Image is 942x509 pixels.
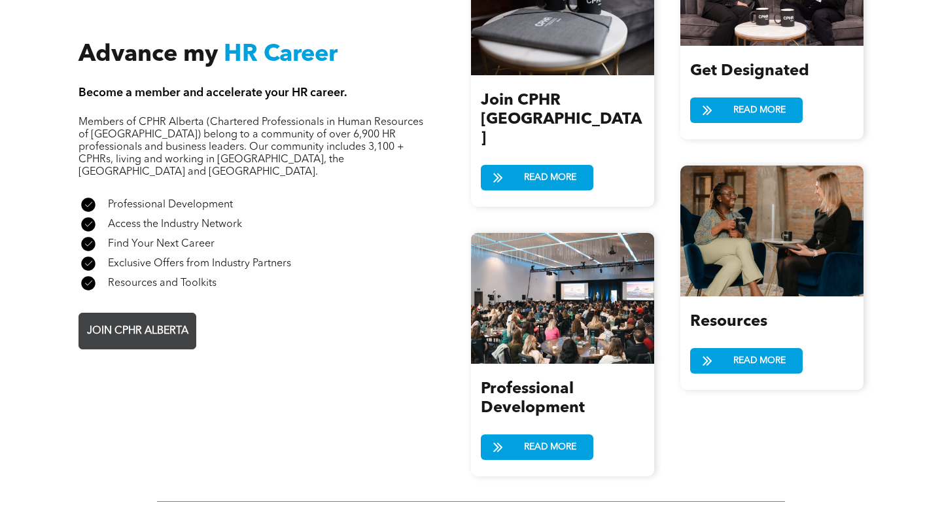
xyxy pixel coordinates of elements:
[108,219,242,230] span: Access the Industry Network
[690,314,767,330] span: Resources
[78,313,196,349] a: JOIN CPHR ALBERTA
[481,381,585,416] span: Professional Development
[78,87,347,99] span: Become a member and accelerate your HR career.
[519,435,581,459] span: READ MORE
[481,165,593,190] a: READ MORE
[690,348,803,374] a: READ MORE
[690,97,803,123] a: READ MORE
[690,63,809,79] span: Get Designated
[481,93,642,147] span: Join CPHR [GEOGRAPHIC_DATA]
[729,349,790,373] span: READ MORE
[108,200,233,210] span: Professional Development
[481,434,593,460] a: READ MORE
[78,117,423,177] span: Members of CPHR Alberta (Chartered Professionals in Human Resources of [GEOGRAPHIC_DATA]) belong ...
[729,98,790,122] span: READ MORE
[78,43,218,67] span: Advance my
[108,278,217,289] span: Resources and Toolkits
[108,258,291,269] span: Exclusive Offers from Industry Partners
[108,239,215,249] span: Find Your Next Career
[224,43,338,67] span: HR Career
[82,319,193,344] span: JOIN CPHR ALBERTA
[519,166,581,190] span: READ MORE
